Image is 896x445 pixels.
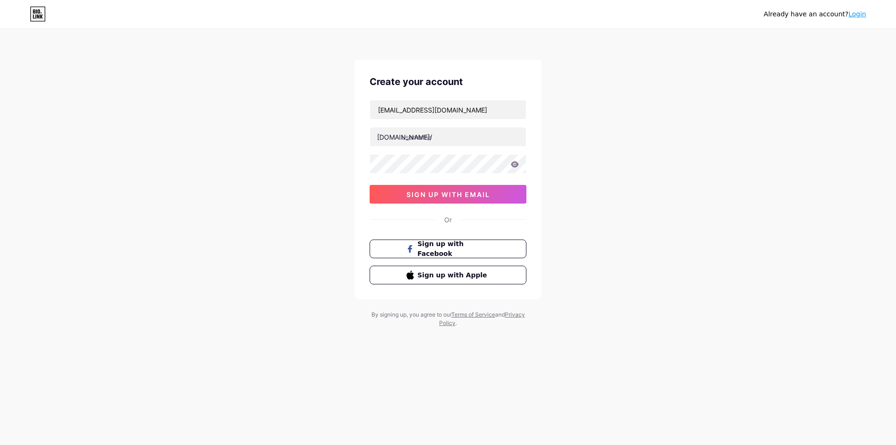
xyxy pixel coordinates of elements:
div: By signing up, you agree to our and . [369,311,527,327]
div: Or [444,215,452,225]
div: Create your account [370,75,526,89]
div: [DOMAIN_NAME]/ [377,132,432,142]
button: Sign up with Apple [370,266,526,284]
a: Terms of Service [451,311,495,318]
button: sign up with email [370,185,526,204]
span: Sign up with Facebook [418,239,490,259]
span: Sign up with Apple [418,270,490,280]
input: Email [370,100,526,119]
button: Sign up with Facebook [370,240,526,258]
div: Already have an account? [764,9,866,19]
input: username [370,127,526,146]
span: sign up with email [406,191,490,198]
a: Login [848,10,866,18]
